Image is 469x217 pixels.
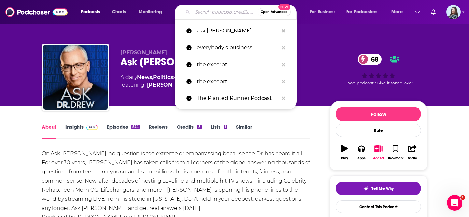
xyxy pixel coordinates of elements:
span: More [391,7,403,17]
a: 68 [358,54,382,65]
img: tell me why sparkle [363,186,369,191]
span: New [278,4,290,10]
span: Charts [112,7,126,17]
a: Contact This Podcast [336,200,421,213]
button: Apps [353,141,370,164]
span: [PERSON_NAME] [121,49,167,56]
img: Podchaser - Follow, Share and Rate Podcasts [5,6,68,18]
a: Credits8 [177,124,201,139]
a: About [42,124,56,139]
p: the exceprt [197,73,278,90]
button: open menu [134,7,170,17]
span: For Business [310,7,335,17]
input: Search podcasts, credits, & more... [192,7,258,17]
div: Added [373,156,384,160]
div: A daily podcast [121,73,222,89]
p: ask dr drew [197,22,278,39]
div: Share [408,156,417,160]
button: Added [370,141,387,164]
button: Show profile menu [446,5,461,19]
span: Logged in as brookefortierpr [446,5,461,19]
button: Follow [336,107,421,121]
button: open menu [342,7,387,17]
span: Open Advanced [261,10,288,14]
a: Reviews [149,124,168,139]
a: ask [PERSON_NAME] [175,22,297,39]
a: Lists1 [211,124,227,139]
span: 1 [460,195,465,200]
button: open menu [76,7,108,17]
a: The Planted Runner Podcast [175,90,297,107]
button: open menu [387,7,411,17]
div: Apps [357,156,366,160]
a: Episodes544 [107,124,140,139]
div: 544 [131,125,140,129]
a: Charts [108,7,130,17]
p: The Planted Runner Podcast [197,90,278,107]
div: 1 [224,125,227,129]
img: Ask Dr. Drew [43,45,108,110]
a: Dr. Drew Pinsky [147,81,193,89]
a: the excerpt [175,56,297,73]
p: everybody's business [197,39,278,56]
a: the exceprt [175,73,297,90]
div: 68Good podcast? Give it some love! [330,49,427,90]
button: open menu [305,7,344,17]
span: and [173,74,183,80]
button: Open AdvancedNew [258,8,291,16]
button: Share [404,141,421,164]
iframe: Intercom live chat [447,195,462,211]
a: InsightsPodchaser Pro [65,124,98,139]
a: News [137,74,152,80]
span: featuring [121,81,222,89]
a: Similar [236,124,252,139]
span: Monitoring [139,7,162,17]
span: Tell Me Why [371,186,394,191]
p: the excerpt [197,56,278,73]
div: 8 [197,125,201,129]
a: Politics [153,74,173,80]
button: tell me why sparkleTell Me Why [336,182,421,195]
a: everybody's business [175,39,297,56]
a: Show notifications dropdown [428,6,438,18]
span: Podcasts [81,7,100,17]
div: Bookmark [388,156,403,160]
button: Bookmark [387,141,404,164]
span: Good podcast? Give it some love! [344,81,413,85]
a: Show notifications dropdown [412,6,423,18]
div: Search podcasts, credits, & more... [181,5,303,19]
button: Play [336,141,353,164]
img: User Profile [446,5,461,19]
img: Podchaser Pro [86,125,98,130]
span: 68 [364,54,382,65]
span: , [152,74,153,80]
div: Rate [336,124,421,137]
span: For Podcasters [346,7,377,17]
div: Play [341,156,348,160]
